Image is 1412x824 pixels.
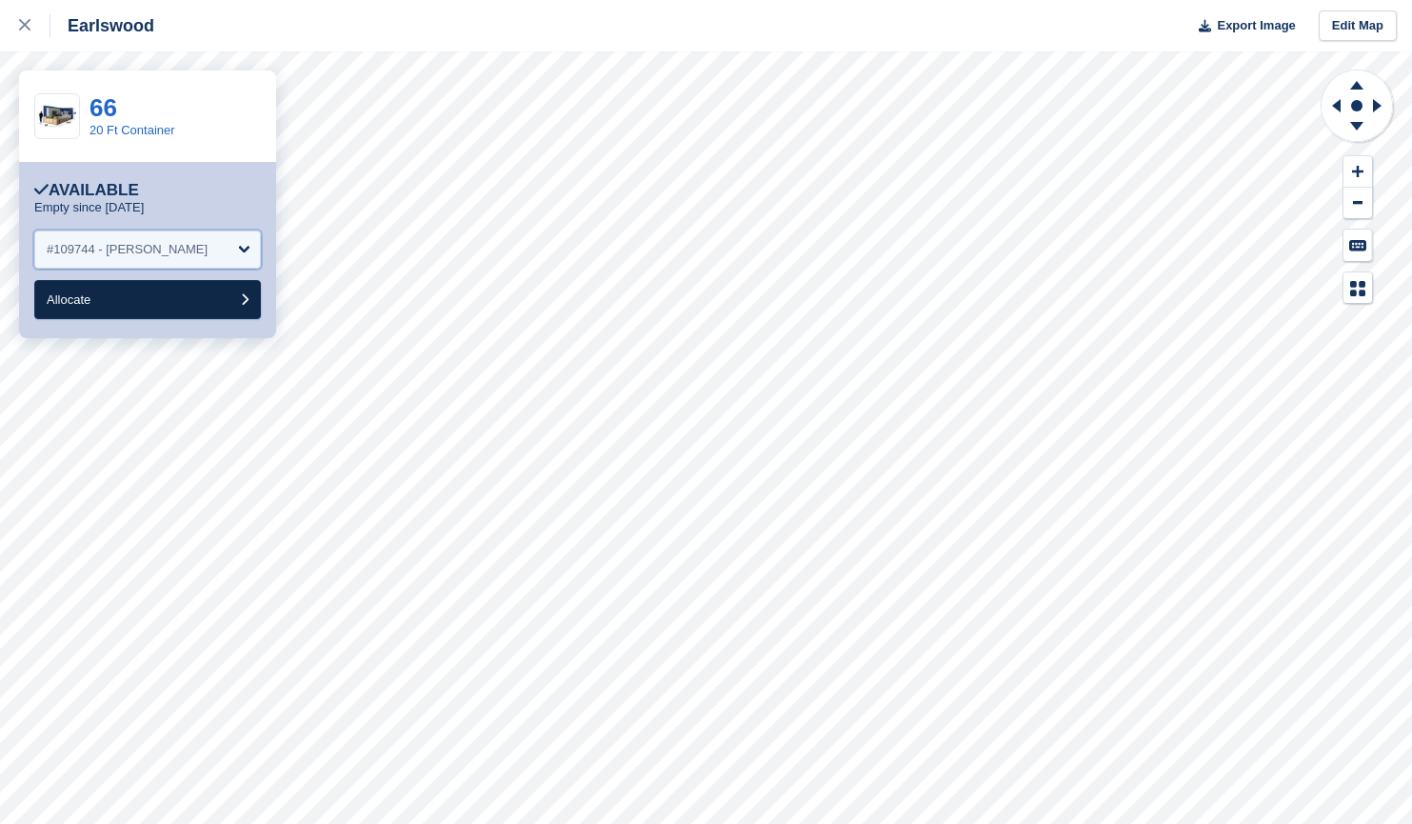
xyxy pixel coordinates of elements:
button: Map Legend [1343,272,1372,304]
button: Keyboard Shortcuts [1343,230,1372,261]
button: Export Image [1187,10,1296,42]
span: Allocate [47,292,90,307]
div: #109744 - [PERSON_NAME] [47,240,208,259]
div: Available [34,181,139,200]
button: Allocate [34,280,261,319]
a: 66 [89,93,117,122]
div: Earlswood [50,14,154,37]
button: Zoom In [1343,156,1372,188]
a: 20 Ft Container [89,123,175,137]
span: Export Image [1217,16,1295,35]
a: Edit Map [1319,10,1397,42]
p: Empty since [DATE] [34,200,144,215]
button: Zoom Out [1343,188,1372,219]
img: 20-ft-container%20(34).jpg [35,100,79,133]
